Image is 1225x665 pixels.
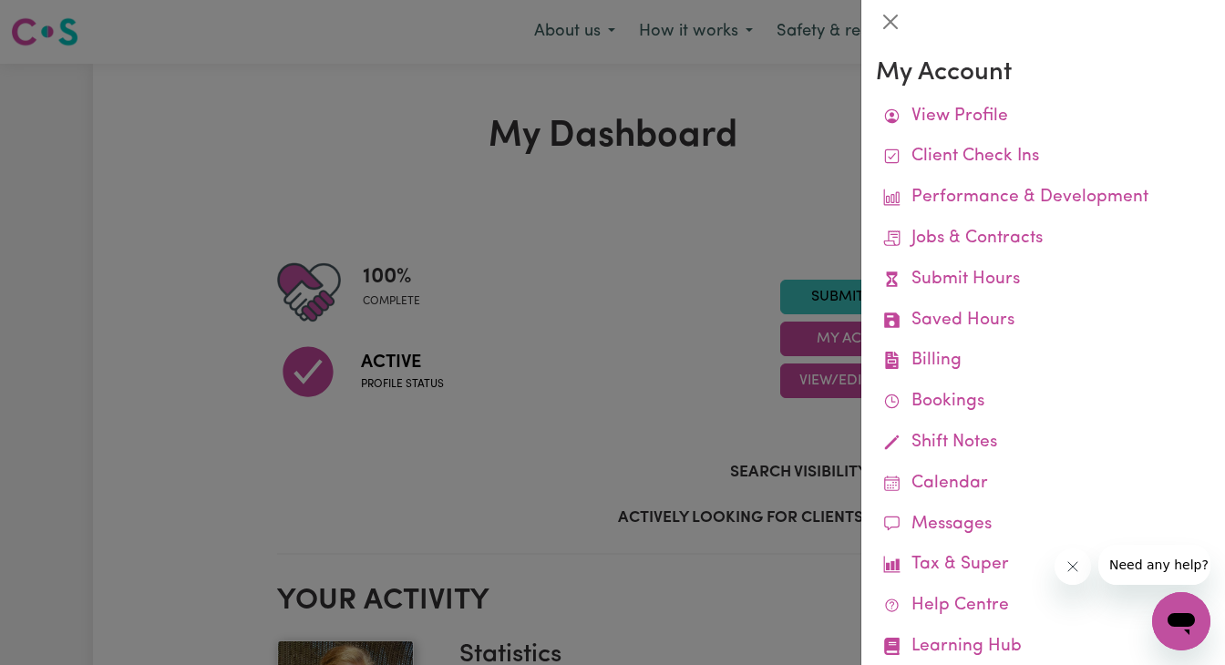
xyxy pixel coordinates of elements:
[876,464,1210,505] a: Calendar
[876,97,1210,138] a: View Profile
[876,7,905,36] button: Close
[876,58,1210,89] h3: My Account
[876,586,1210,627] a: Help Centre
[876,423,1210,464] a: Shift Notes
[876,178,1210,219] a: Performance & Development
[876,301,1210,342] a: Saved Hours
[876,382,1210,423] a: Bookings
[1055,548,1091,585] iframe: Close message
[876,505,1210,546] a: Messages
[1152,592,1210,650] iframe: Button to launch messaging window
[876,137,1210,178] a: Client Check Ins
[1098,545,1210,585] iframe: Message from company
[876,341,1210,382] a: Billing
[876,219,1210,260] a: Jobs & Contracts
[876,260,1210,301] a: Submit Hours
[876,545,1210,586] a: Tax & Super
